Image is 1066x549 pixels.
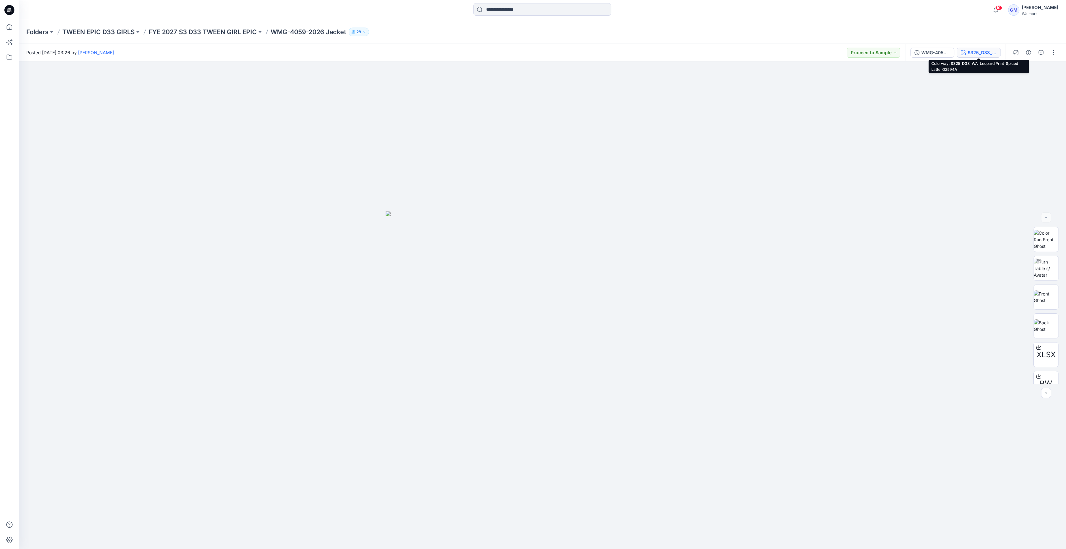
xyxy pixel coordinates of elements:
[1034,290,1058,304] img: Front Ghost
[910,48,954,58] button: WMG-4059-2026_Rev1_Jacket_Full Colorway
[26,49,114,56] span: Posted [DATE] 03:26 by
[386,211,699,549] img: eyJhbGciOiJIUzI1NiIsImtpZCI6IjAiLCJzbHQiOiJzZXMiLCJ0eXAiOiJKV1QifQ.eyJkYXRhIjp7InR5cGUiOiJzdG9yYW...
[957,48,1001,58] button: S325_D33_WA_Leopard Print_Spiced Latte_G2594A
[1022,11,1058,16] div: Walmart
[1037,349,1056,360] span: XLSX
[1022,4,1058,11] div: [PERSON_NAME]
[26,28,49,36] a: Folders
[148,28,257,36] a: FYE 2027 S3 D33 TWEEN GIRL EPIC
[271,28,346,36] p: WMG-4059-2026 Jacket
[1040,378,1052,389] span: BW
[968,49,996,56] div: S325_D33_WA_Leopard Print_Spiced Latte_G2594A
[78,50,114,55] a: [PERSON_NAME]
[921,49,950,56] div: WMG-4059-2026_Rev1_Jacket_Full Colorway
[1034,319,1058,332] img: Back Ghost
[62,28,135,36] a: TWEEN EPIC D33 GIRLS
[349,28,369,36] button: 28
[356,29,361,35] p: 28
[1034,230,1058,249] img: Color Run Front Ghost
[1008,4,1019,16] div: GM
[1023,48,1033,58] button: Details
[1034,259,1058,278] img: Turn Table s/ Avatar
[995,5,1002,10] span: 10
